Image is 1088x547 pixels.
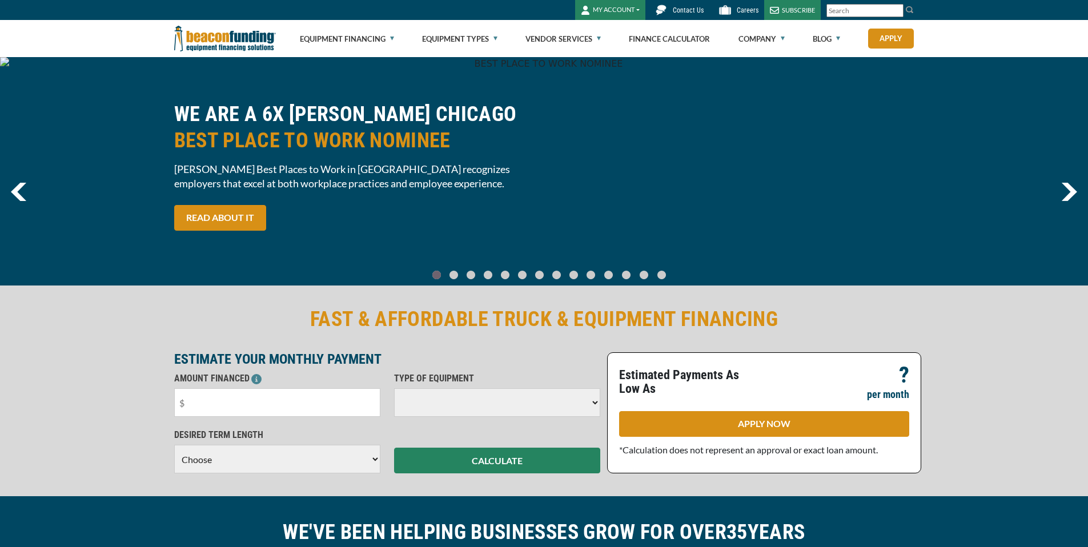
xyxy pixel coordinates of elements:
h2: FAST & AFFORDABLE TRUCK & EQUIPMENT FINANCING [174,306,914,332]
a: APPLY NOW [619,411,909,437]
p: ESTIMATE YOUR MONTHLY PAYMENT [174,352,600,366]
p: TYPE OF EQUIPMENT [394,372,600,385]
a: Go To Slide 9 [584,270,598,280]
input: $ [174,388,380,417]
a: READ ABOUT IT [174,205,266,231]
span: *Calculation does not represent an approval or exact loan amount. [619,444,878,455]
a: Go To Slide 4 [499,270,512,280]
p: per month [867,388,909,401]
img: Right Navigator [1061,183,1077,201]
a: Go To Slide 5 [516,270,529,280]
a: Go To Slide 2 [464,270,478,280]
a: Vendor Services [525,21,601,57]
a: Go To Slide 6 [533,270,547,280]
img: Left Navigator [11,183,26,201]
a: Blog [813,21,840,57]
p: ? [899,368,909,382]
a: Equipment Types [422,21,497,57]
a: Company [738,21,785,57]
a: Go To Slide 8 [567,270,581,280]
span: [PERSON_NAME] Best Places to Work in [GEOGRAPHIC_DATA] recognizes employers that excel at both wo... [174,162,537,191]
p: AMOUNT FINANCED [174,372,380,385]
a: Go To Slide 0 [430,270,444,280]
a: Apply [868,29,914,49]
h2: WE ARE A 6X [PERSON_NAME] CHICAGO [174,101,537,154]
img: Search [905,5,914,14]
a: Go To Slide 3 [481,270,495,280]
p: Estimated Payments As Low As [619,368,757,396]
a: Go To Slide 1 [447,270,461,280]
h2: WE'VE BEEN HELPING BUSINESSES GROW FOR OVER YEARS [174,519,914,545]
a: Finance Calculator [629,21,710,57]
input: Search [826,4,904,17]
span: BEST PLACE TO WORK NOMINEE [174,127,537,154]
a: Go To Slide 10 [601,270,616,280]
a: Equipment Financing [300,21,394,57]
img: Beacon Funding Corporation logo [174,20,276,57]
a: Go To Slide 13 [655,270,669,280]
a: Go To Slide 7 [550,270,564,280]
a: previous [11,183,26,201]
p: DESIRED TERM LENGTH [174,428,380,442]
span: Contact Us [673,6,704,14]
a: Clear search text [892,6,901,15]
span: 35 [726,520,748,544]
a: Go To Slide 11 [619,270,633,280]
button: CALCULATE [394,448,600,473]
a: Go To Slide 12 [637,270,651,280]
span: Careers [737,6,758,14]
a: next [1061,183,1077,201]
